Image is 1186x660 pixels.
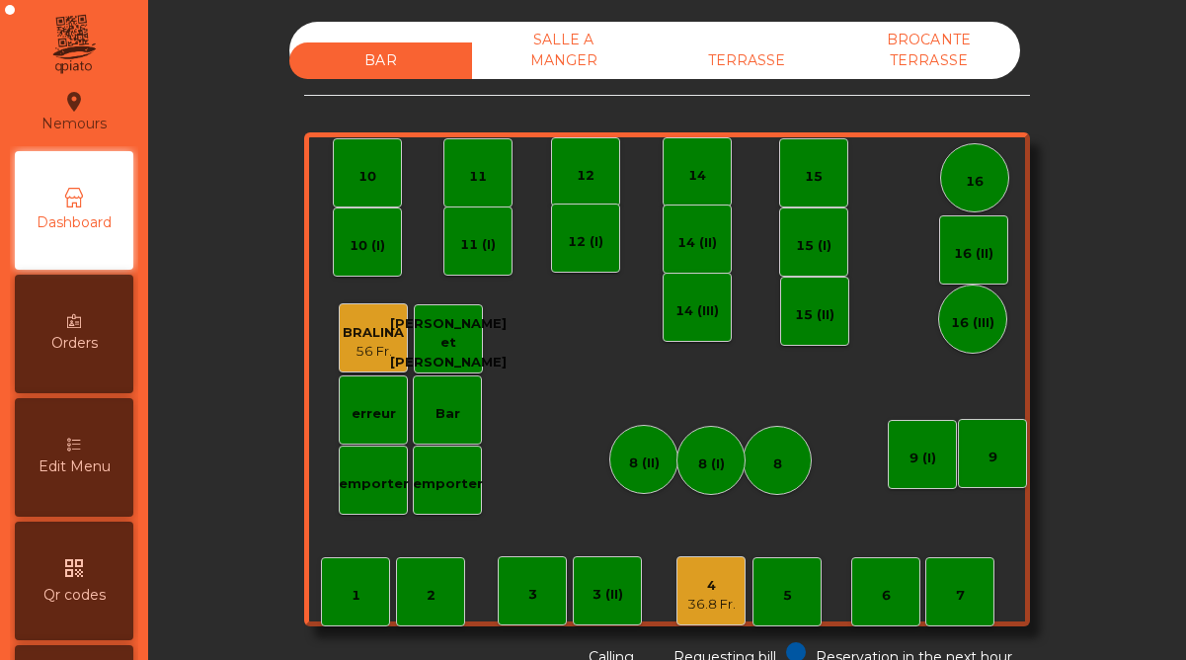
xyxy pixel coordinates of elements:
[62,90,86,114] i: location_on
[954,244,993,264] div: 16 (II)
[577,166,594,186] div: 12
[62,556,86,580] i: qr_code
[469,167,487,187] div: 11
[783,586,792,606] div: 5
[289,42,472,79] div: BAR
[350,236,385,256] div: 10 (I)
[773,454,782,474] div: 8
[343,323,404,343] div: BRALINA
[390,314,507,372] div: [PERSON_NAME] et [PERSON_NAME]
[352,404,396,424] div: erreur
[795,305,834,325] div: 15 (II)
[352,586,360,606] div: 1
[687,595,736,615] div: 36.8 Fr.
[966,172,984,192] div: 16
[956,586,965,606] div: 7
[358,167,376,187] div: 10
[988,448,997,467] div: 9
[593,585,623,605] div: 3 (II)
[655,42,837,79] div: TERRASSE
[460,235,496,255] div: 11 (I)
[39,456,111,477] span: Edit Menu
[951,313,994,333] div: 16 (III)
[43,585,106,606] span: Qr codes
[339,474,409,494] div: emporter
[41,87,107,136] div: Nemours
[882,586,891,606] div: 6
[472,22,655,79] div: SALLE A MANGER
[909,449,936,468] div: 9 (I)
[805,167,823,187] div: 15
[629,454,660,473] div: 8 (II)
[837,22,1020,79] div: BROCANTE TERRASSE
[698,454,725,474] div: 8 (I)
[435,404,460,424] div: Bar
[343,342,404,362] div: 56 Fr.
[37,212,112,233] span: Dashboard
[49,10,98,79] img: qpiato
[528,585,537,605] div: 3
[568,232,603,252] div: 12 (I)
[677,233,717,253] div: 14 (II)
[796,236,831,256] div: 15 (I)
[688,166,706,186] div: 14
[413,474,483,494] div: emporter
[675,301,719,321] div: 14 (III)
[51,333,98,354] span: Orders
[687,576,736,596] div: 4
[427,586,435,606] div: 2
